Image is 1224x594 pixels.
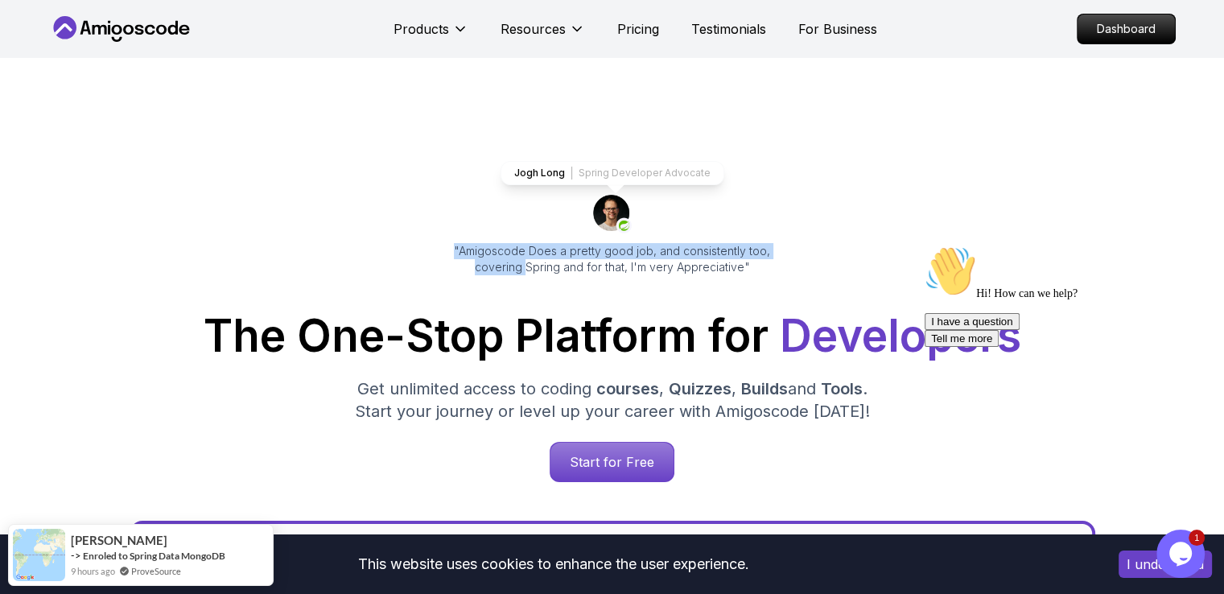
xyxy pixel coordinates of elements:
span: [PERSON_NAME] [71,534,167,547]
span: 9 hours ago [71,564,115,578]
span: courses [596,379,659,398]
p: Get unlimited access to coding , , and . Start your journey or level up your career with Amigosco... [342,377,883,423]
p: Products [394,19,449,39]
h1: The One-Stop Platform for [62,314,1163,358]
img: josh long [593,195,632,233]
button: Accept cookies [1119,551,1212,578]
button: Products [394,19,468,52]
button: Resources [501,19,585,52]
p: Start for Free [550,443,674,481]
a: Dashboard [1077,14,1176,44]
button: I have a question [6,74,101,91]
span: Tools [821,379,863,398]
img: provesource social proof notification image [13,529,65,581]
a: Testimonials [691,19,766,39]
span: Hi! How can we help? [6,48,159,60]
a: ProveSource [131,564,181,578]
div: This website uses cookies to enhance the user experience. [12,547,1094,582]
p: Dashboard [1078,14,1175,43]
button: Tell me more [6,91,80,108]
p: Spring Developer Advocate [579,167,711,179]
iframe: chat widget [918,239,1208,522]
span: Developers [780,309,1021,362]
p: "Amigoscode Does a pretty good job, and consistently too, covering Spring and for that, I'm very ... [432,243,793,275]
iframe: chat widget [1156,530,1208,578]
span: Builds [741,379,788,398]
a: Enroled to Spring Data MongoDB [83,550,225,562]
p: Jogh Long [514,167,565,179]
p: Resources [501,19,566,39]
div: 👋Hi! How can we help?I have a questionTell me more [6,6,296,108]
span: -> [71,549,81,562]
a: For Business [798,19,877,39]
a: Start for Free [550,442,674,482]
span: Quizzes [669,379,732,398]
img: :wave: [6,6,58,58]
a: Pricing [617,19,659,39]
